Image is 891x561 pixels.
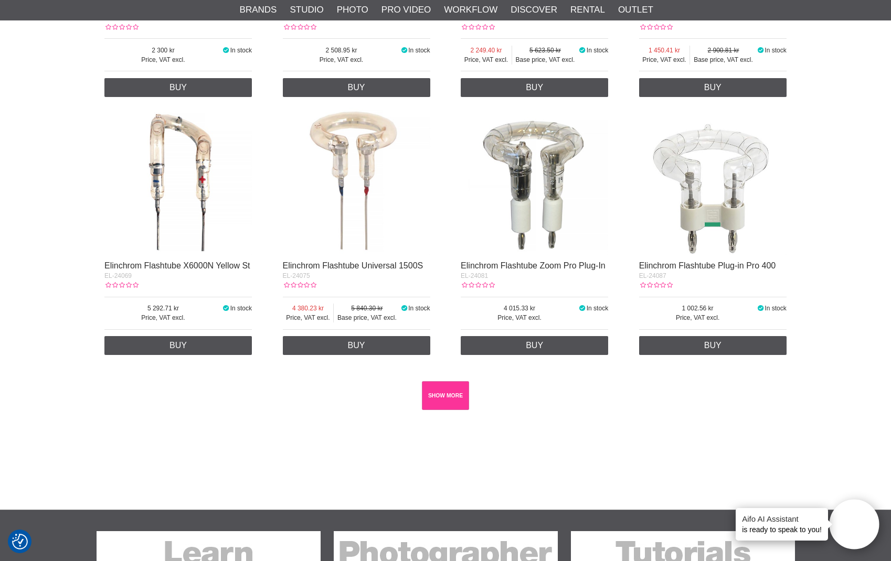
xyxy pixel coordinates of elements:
a: Pro Video [381,3,431,17]
span: 4 015.33 [461,304,578,313]
img: Elinchrom Flashtube X6000N Yellow St [104,107,252,255]
span: EL-24081 [461,272,488,279]
a: Buy [639,78,787,97]
img: Revisit consent button [12,534,28,549]
a: Buy [283,78,430,97]
a: Discover [511,3,557,17]
span: 4 380.23 [283,304,334,313]
span: 2 508.95 [283,46,400,55]
span: 1 450.41 [639,46,690,55]
a: Studio [290,3,323,17]
a: Rental [570,3,605,17]
a: Elinchrom Flashtube X6000N Yellow St [104,261,250,270]
span: In stock [408,47,430,54]
span: EL-24037 [461,14,488,21]
span: EL-24084 [104,14,132,21]
span: In stock [765,47,786,54]
span: In stock [408,305,430,312]
div: Customer rating: 0 [639,280,673,290]
a: Buy [639,336,787,355]
span: Base price, VAT excl. [512,55,578,64]
span: In stock [230,305,252,312]
div: Customer rating: 0 [104,23,138,32]
img: Elinchrom Flashtube Zoom Pro Plug-In [461,107,608,255]
a: SHOW MORE [422,381,470,410]
i: In stock [757,305,765,312]
i: In stock [578,47,587,54]
a: Brands [240,3,277,17]
span: EL-24069 [104,272,132,279]
span: Price, VAT excl. [283,313,334,322]
span: Base price, VAT excl. [334,313,400,322]
div: Customer rating: 0 [639,23,673,32]
span: Price, VAT excl. [104,313,222,322]
span: EL-24075 [283,272,310,279]
span: Price, VAT excl. [461,313,578,322]
span: In stock [765,305,786,312]
div: Customer rating: 0 [461,23,494,32]
span: In stock [587,47,608,54]
button: Consent Preferences [12,532,28,551]
a: Buy [104,336,252,355]
i: In stock [578,305,587,312]
span: In stock [230,47,252,54]
span: 2 900.81 [690,46,756,55]
h4: Aifo AI Assistant [742,513,822,524]
div: Customer rating: 0 [461,280,494,290]
a: Workflow [444,3,497,17]
span: Price, VAT excl. [104,55,222,64]
span: 5 840.30 [334,304,400,313]
a: Elinchrom Flashtube Universal 1500S [283,261,423,270]
span: Price, VAT excl. [639,55,690,64]
a: Buy [461,336,608,355]
span: In stock [587,305,608,312]
i: In stock [222,47,230,54]
img: Elinchrom Flashtube Plug-in Pro 400 [639,107,787,255]
i: In stock [400,305,408,312]
i: In stock [757,47,765,54]
span: EL-24088 [283,14,310,21]
a: Buy [461,78,608,97]
div: Customer rating: 0 [283,280,316,290]
a: Buy [283,336,430,355]
span: EL-24087 [639,272,666,279]
a: Elinchrom Flashtube Plug-in Pro 400 [639,261,776,270]
span: 5 292.71 [104,304,222,313]
span: Price, VAT excl. [283,55,400,64]
span: 2 300 [104,46,222,55]
span: 2 249.40 [461,46,512,55]
div: Customer rating: 0 [283,23,316,32]
a: Outlet [618,3,653,17]
span: 1 002.56 [639,304,757,313]
span: EL-24043 [639,14,666,21]
a: Elinchrom Flashtube Zoom Pro Plug-In [461,261,606,270]
div: is ready to speak to you! [736,508,828,541]
span: Price, VAT excl. [639,313,757,322]
span: 5 623.50 [512,46,578,55]
img: Elinchrom Flashtube Universal 1500S [283,107,430,255]
div: Customer rating: 0 [104,280,138,290]
i: In stock [222,305,230,312]
i: In stock [400,47,408,54]
a: Photo [337,3,368,17]
span: Base price, VAT excl. [690,55,756,64]
span: Price, VAT excl. [461,55,512,64]
a: Buy [104,78,252,97]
